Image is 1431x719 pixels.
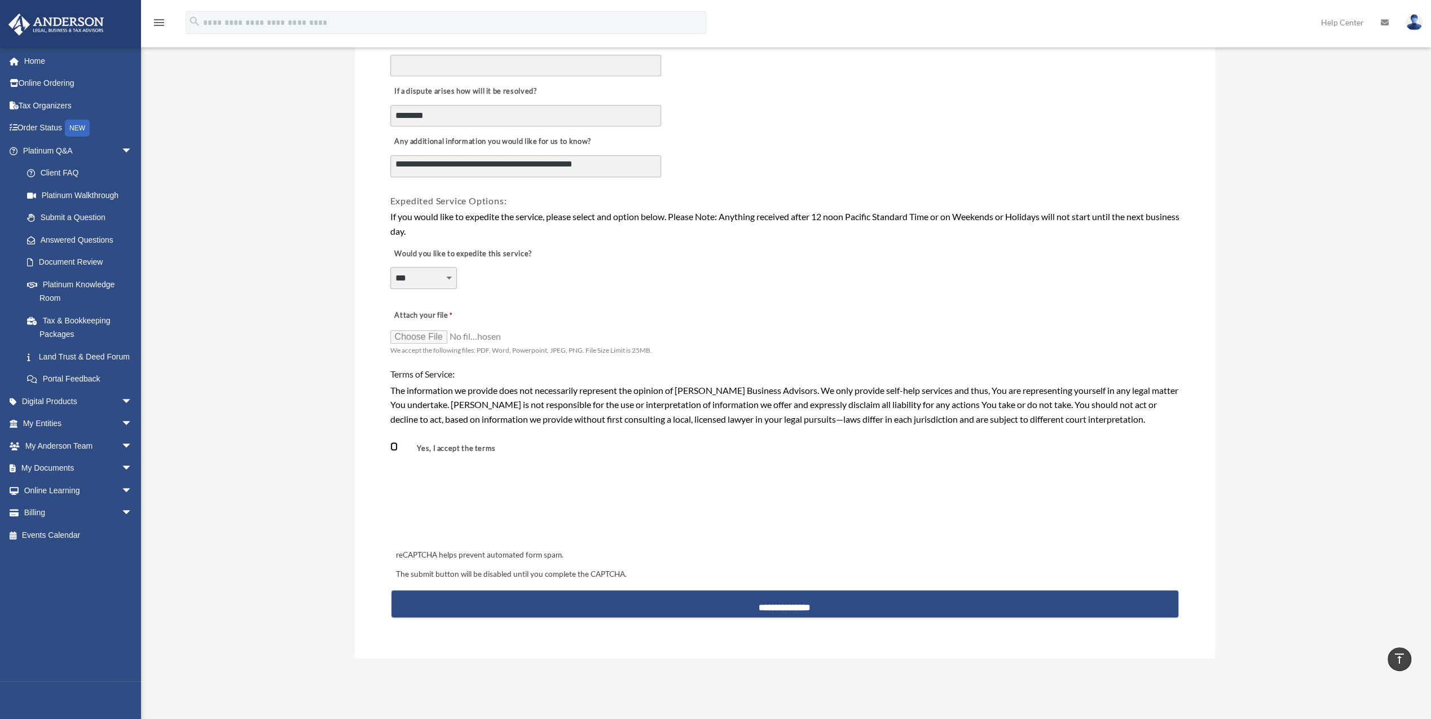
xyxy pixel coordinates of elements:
[16,273,149,309] a: Platinum Knowledge Room
[121,435,144,458] span: arrow_drop_down
[16,368,149,391] a: Portal Feedback
[393,482,564,526] iframe: reCAPTCHA
[390,195,507,206] span: Expedited Service Options:
[1406,14,1423,30] img: User Pic
[121,457,144,480] span: arrow_drop_down
[8,72,149,95] a: Online Ordering
[390,134,594,150] label: Any additional information you would like for us to know?
[16,309,149,345] a: Tax & Bookkeeping Packages
[391,568,1178,581] div: The submit button will be disabled until you complete the CAPTCHA.
[121,479,144,502] span: arrow_drop_down
[16,229,149,251] a: Answered Questions
[390,209,1179,238] div: If you would like to expedite the service, please select and option below. Please Note: Anything ...
[16,162,149,185] a: Client FAQ
[1388,647,1411,671] a: vertical_align_top
[390,368,1179,380] h4: Terms of Service:
[16,251,144,274] a: Document Review
[65,120,90,137] div: NEW
[5,14,107,36] img: Anderson Advisors Platinum Portal
[8,390,149,413] a: Digital Productsarrow_drop_down
[152,16,166,29] i: menu
[121,390,144,413] span: arrow_drop_down
[188,15,201,28] i: search
[390,308,503,323] label: Attach your file
[16,345,149,368] a: Land Trust & Deed Forum
[8,435,149,457] a: My Anderson Teamarrow_drop_down
[8,50,149,72] a: Home
[400,443,500,454] label: Yes, I accept the terms
[152,20,166,29] a: menu
[16,184,149,207] a: Platinum Walkthrough
[8,139,149,162] a: Platinum Q&Aarrow_drop_down
[8,117,149,140] a: Order StatusNEW
[8,479,149,502] a: Online Learningarrow_drop_down
[121,139,144,163] span: arrow_drop_down
[8,457,149,480] a: My Documentsarrow_drop_down
[16,207,149,229] a: Submit a Question
[1393,652,1406,665] i: vertical_align_top
[390,246,535,262] label: Would you like to expedite this service?
[8,94,149,117] a: Tax Organizers
[8,502,149,524] a: Billingarrow_drop_down
[121,502,144,525] span: arrow_drop_down
[390,84,540,99] label: If a dispute arises how will it be resolved?
[390,383,1179,427] div: The information we provide does not necessarily represent the opinion of [PERSON_NAME] Business A...
[390,346,652,354] span: We accept the following files: PDF, Word, Powerpoint, JPEG, PNG. File Size Limit is 25MB.
[8,413,149,435] a: My Entitiesarrow_drop_down
[121,413,144,436] span: arrow_drop_down
[8,524,149,546] a: Events Calendar
[391,549,1178,562] div: reCAPTCHA helps prevent automated form spam.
